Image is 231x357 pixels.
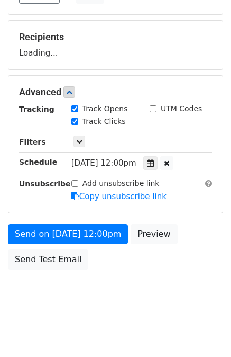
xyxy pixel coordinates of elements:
strong: Filters [19,138,46,146]
strong: Tracking [19,105,54,113]
a: Copy unsubscribe link [71,192,167,201]
div: Loading... [19,31,212,59]
label: Add unsubscribe link [82,178,160,189]
a: Send Test Email [8,249,88,270]
iframe: Chat Widget [178,306,231,357]
strong: Schedule [19,158,57,166]
label: Track Opens [82,103,128,114]
strong: Unsubscribe [19,180,71,188]
h5: Advanced [19,86,212,98]
span: [DATE] 12:00pm [71,158,136,168]
label: Track Clicks [82,116,126,127]
h5: Recipients [19,31,212,43]
a: Send on [DATE] 12:00pm [8,224,128,244]
a: Preview [131,224,177,244]
label: UTM Codes [161,103,202,114]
